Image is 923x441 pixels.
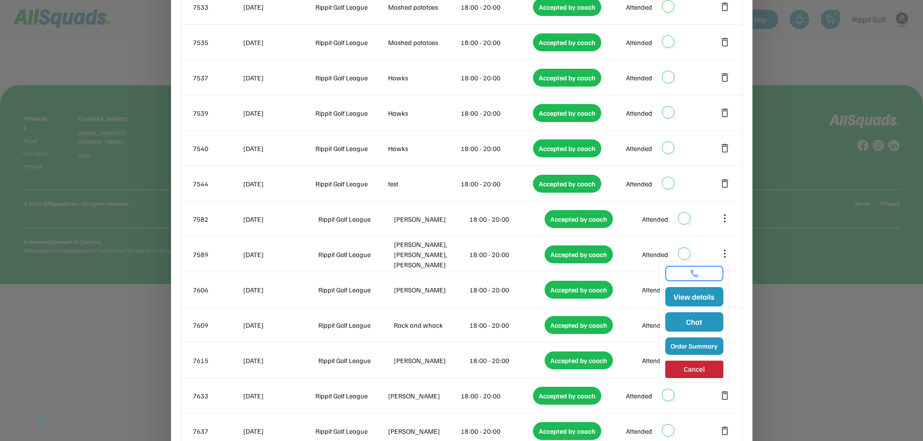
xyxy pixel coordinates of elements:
div: Attended [642,320,668,330]
div: Rippit Golf League [315,426,386,436]
div: Accepted by coach [533,139,601,157]
button: delete [719,1,731,13]
div: 18:00 - 20:00 [461,426,532,436]
div: 7533 [193,2,241,12]
div: 18:00 - 20:00 [461,2,532,12]
div: 18:00 - 20:00 [469,320,543,330]
div: 7633 [193,391,241,401]
div: Attended [626,391,652,401]
div: [DATE] [243,179,314,189]
div: 18:00 - 20:00 [461,143,532,153]
button: Cancel [665,361,723,378]
div: 18:00 - 20:00 [461,108,532,118]
div: Attended [642,285,668,295]
div: [DATE] [243,249,317,259]
div: 7535 [193,37,241,47]
div: Rippit Golf League [315,2,386,12]
div: [DATE] [243,37,314,47]
div: 7637 [193,426,241,436]
div: Mashed potatoes [388,37,459,47]
div: 7544 [193,179,241,189]
div: Rippit Golf League [318,214,392,224]
div: Accepted by coach [533,33,601,51]
button: delete [719,390,731,401]
div: [DATE] [243,355,317,365]
button: delete [719,178,731,189]
div: 18:00 - 20:00 [461,179,532,189]
div: Rippit Golf League [318,285,392,295]
div: 7539 [193,108,241,118]
div: Accepted by coach [533,175,601,193]
div: 18:00 - 20:00 [469,285,543,295]
div: [PERSON_NAME] [388,426,459,436]
div: [PERSON_NAME] [394,214,468,224]
div: Rippit Golf League [315,37,386,47]
div: [DATE] [243,320,317,330]
div: [DATE] [243,426,314,436]
div: [PERSON_NAME], [PERSON_NAME], [PERSON_NAME] [394,239,468,270]
div: Accepted by coach [533,104,601,122]
div: Rack and whack [394,320,468,330]
div: Accepted by coach [533,422,601,440]
div: Mashed potatoes [388,2,459,12]
div: Accepted by coach [545,245,613,263]
div: Hawks [388,73,459,83]
div: Attended [626,37,652,47]
div: Accepted by coach [533,69,601,87]
div: Rippit Golf League [315,391,386,401]
div: 18:00 - 20:00 [469,355,543,365]
div: [PERSON_NAME] [394,355,468,365]
div: Attended [642,214,668,224]
div: [DATE] [243,2,314,12]
div: Rippit Golf League [315,143,386,153]
div: 18:00 - 20:00 [461,391,532,401]
div: [DATE] [243,73,314,83]
div: 7537 [193,73,241,83]
div: Hawks [388,143,459,153]
div: 18:00 - 20:00 [469,214,543,224]
div: [DATE] [243,391,314,401]
div: Attended [642,249,668,259]
div: 7582 [193,214,241,224]
div: [PERSON_NAME] [388,391,459,401]
div: 7609 [193,320,241,330]
div: Attended [626,2,652,12]
div: test [388,179,459,189]
div: 7540 [193,143,241,153]
div: [DATE] [243,108,314,118]
div: [DATE] [243,143,314,153]
div: 18:00 - 20:00 [461,37,532,47]
div: [DATE] [243,285,317,295]
div: 18:00 - 20:00 [469,249,543,259]
div: Rippit Golf League [318,355,392,365]
div: Rippit Golf League [315,179,386,189]
button: delete [719,425,731,437]
div: Rippit Golf League [315,73,386,83]
button: delete [719,36,731,48]
div: Accepted by coach [545,351,613,369]
div: Hawks [388,108,459,118]
div: Attended [626,108,652,118]
div: Accepted by coach [545,316,613,334]
div: Accepted by coach [533,387,601,405]
button: View details [665,287,723,306]
div: 7615 [193,355,241,365]
div: [PERSON_NAME] [394,285,468,295]
div: [DATE] [243,214,317,224]
div: Accepted by coach [545,281,613,299]
div: Accepted by coach [545,210,613,228]
div: 7606 [193,285,241,295]
button: delete [719,72,731,83]
div: Attended [626,143,652,153]
div: Rippit Golf League [318,320,392,330]
div: 18:00 - 20:00 [461,73,532,83]
div: Rippit Golf League [318,249,392,259]
div: Attended [626,426,652,436]
button: Chat [665,312,723,332]
div: 7589 [193,249,241,259]
div: Attended [642,355,668,365]
button: Order Summary [665,337,723,355]
div: Rippit Golf League [315,108,386,118]
div: Attended [626,179,652,189]
button: delete [719,142,731,154]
